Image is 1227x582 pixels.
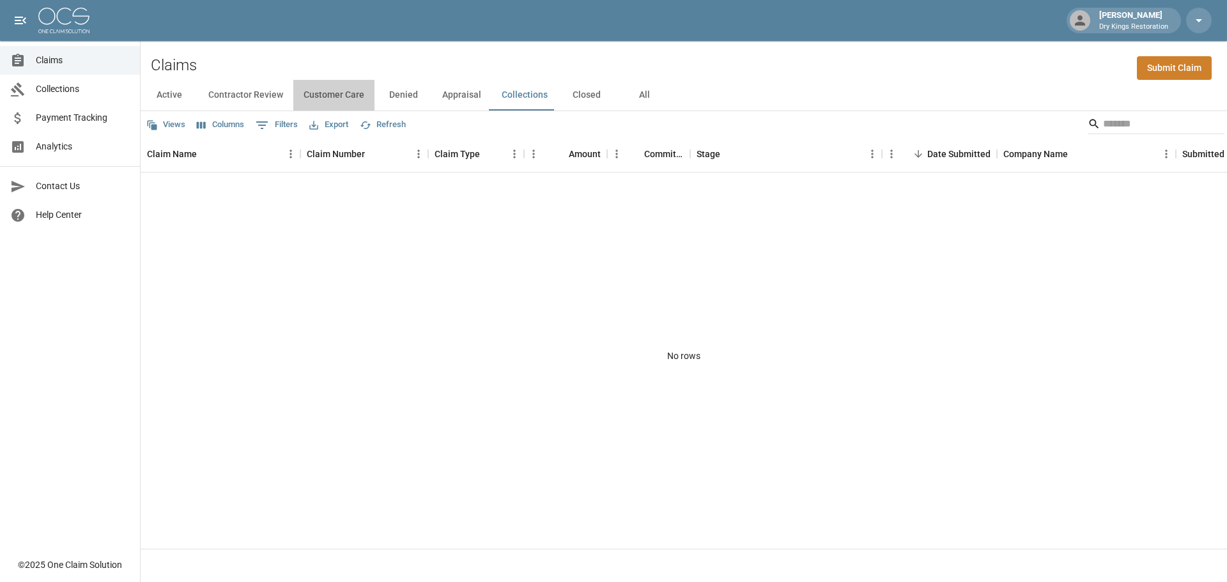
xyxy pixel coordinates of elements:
[281,144,300,164] button: Menu
[505,144,524,164] button: Menu
[141,80,1227,111] div: dynamic tabs
[38,8,89,33] img: ocs-logo-white-transparent.png
[524,144,543,164] button: Menu
[697,136,720,172] div: Stage
[36,54,130,67] span: Claims
[607,144,626,164] button: Menu
[143,115,189,135] button: Views
[141,172,1227,539] div: No rows
[197,145,215,163] button: Sort
[524,136,607,172] div: Amount
[690,136,882,172] div: Stage
[409,144,428,164] button: Menu
[151,56,197,75] h2: Claims
[198,80,293,111] button: Contractor Review
[306,115,351,135] button: Export
[36,208,130,222] span: Help Center
[147,136,197,172] div: Claim Name
[1068,145,1086,163] button: Sort
[1099,22,1168,33] p: Dry Kings Restoration
[644,136,684,172] div: Committed Amount
[1003,136,1068,172] div: Company Name
[863,144,882,164] button: Menu
[551,145,569,163] button: Sort
[607,136,690,172] div: Committed Amount
[909,145,927,163] button: Sort
[374,80,432,111] button: Denied
[558,80,615,111] button: Closed
[36,180,130,193] span: Contact Us
[615,80,673,111] button: All
[307,136,365,172] div: Claim Number
[927,136,991,172] div: Date Submitted
[1094,9,1173,32] div: [PERSON_NAME]
[36,82,130,96] span: Collections
[491,80,558,111] button: Collections
[882,136,997,172] div: Date Submitted
[480,145,498,163] button: Sort
[36,140,130,153] span: Analytics
[141,136,300,172] div: Claim Name
[357,115,409,135] button: Refresh
[432,80,491,111] button: Appraisal
[300,136,428,172] div: Claim Number
[1088,114,1224,137] div: Search
[36,111,130,125] span: Payment Tracking
[720,145,738,163] button: Sort
[569,136,601,172] div: Amount
[141,80,198,111] button: Active
[365,145,383,163] button: Sort
[435,136,480,172] div: Claim Type
[194,115,247,135] button: Select columns
[1137,56,1212,80] a: Submit Claim
[428,136,524,172] div: Claim Type
[882,144,901,164] button: Menu
[293,80,374,111] button: Customer Care
[626,145,644,163] button: Sort
[252,115,301,135] button: Show filters
[8,8,33,33] button: open drawer
[18,558,122,571] div: © 2025 One Claim Solution
[997,136,1176,172] div: Company Name
[1157,144,1176,164] button: Menu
